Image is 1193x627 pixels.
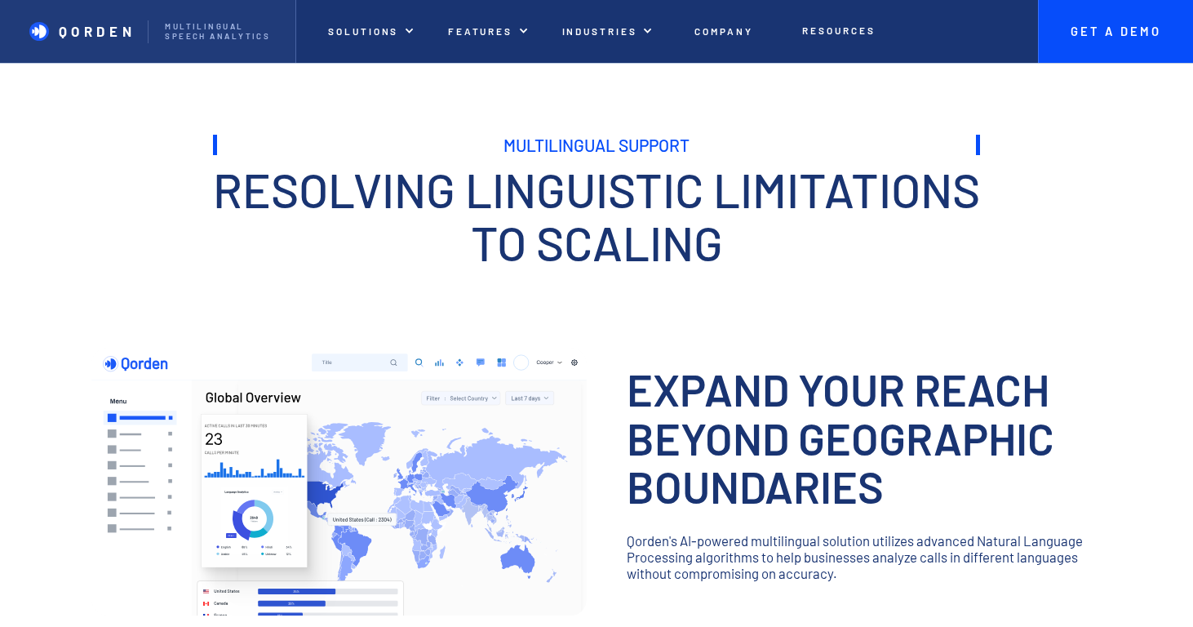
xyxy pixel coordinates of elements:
[328,25,398,37] p: Solutions
[448,25,513,37] p: Features
[562,25,637,37] p: Industries
[627,511,1102,532] p: ‍
[802,24,875,36] p: Resources
[213,163,980,269] h2: Resolving linguistic limitations To Scaling
[694,25,753,37] p: Company
[627,581,1102,598] p: ‍
[627,532,1102,581] p: Qorden's AI-powered multilingual solution utilizes advanced Natural Language Processing algorithm...
[213,135,980,155] h1: Multilingual Support
[91,348,587,616] img: Photo
[627,365,1102,510] h3: Expand your reach beyond geographic boundaries
[165,22,278,42] p: Multilingual Speech analytics
[59,23,136,39] p: QORDEN
[1054,24,1177,39] p: Get A Demo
